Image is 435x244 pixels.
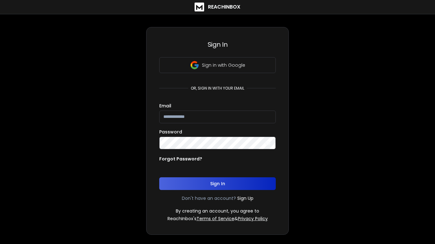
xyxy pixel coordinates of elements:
h1: ReachInbox [208,3,240,11]
h3: Sign In [159,40,276,49]
p: ReachInbox's & [168,215,268,222]
label: Password [159,130,182,134]
p: By creating an account, you agree to [176,208,259,214]
button: Sign In [159,177,276,190]
p: Forgot Password? [159,156,202,162]
p: or, sign in with your email [188,86,247,91]
a: ReachInbox [195,3,240,11]
p: Sign in with Google [202,62,245,68]
a: Sign Up [237,195,253,201]
p: Don't have an account? [182,195,236,201]
button: Sign in with Google [159,57,276,73]
a: Privacy Policy [238,215,268,222]
label: Email [159,104,171,108]
a: Terms of Service [196,215,234,222]
img: logo [195,3,204,11]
